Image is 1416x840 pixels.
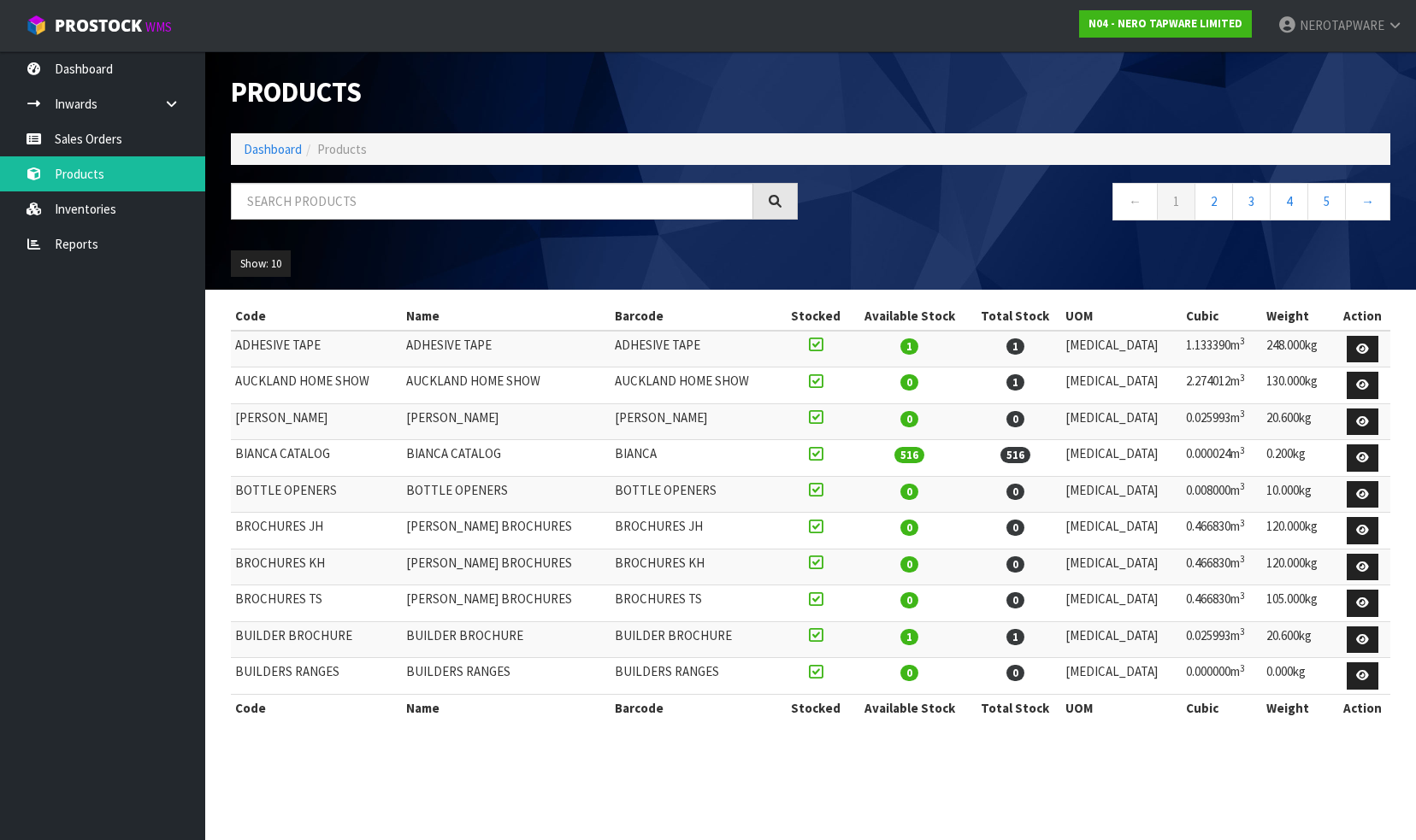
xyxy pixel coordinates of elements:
th: Barcode [611,303,782,330]
td: 1.133390m [1182,331,1262,367]
span: Products [317,141,367,157]
nav: Page navigation [823,183,1390,225]
small: WMS [145,19,172,35]
td: [MEDICAL_DATA] [1061,331,1182,367]
th: Stocked [781,303,850,330]
span: 0 [900,556,918,573]
sup: 3 [1240,590,1245,602]
td: AUCKLAND HOME SHOW [402,367,611,404]
a: Dashboard [244,141,302,157]
td: BROCHURES JH [231,513,402,549]
sup: 3 [1240,626,1245,637]
td: [MEDICAL_DATA] [1061,367,1182,404]
td: 120.000kg [1262,513,1334,549]
td: 120.000kg [1262,549,1334,585]
span: 0 [1006,411,1024,427]
sup: 3 [1240,553,1245,565]
sup: 3 [1240,480,1245,492]
span: 1 [900,629,918,645]
td: [PERSON_NAME] [611,403,782,440]
button: Show: 10 [231,250,291,278]
td: BROCHURES TS [611,585,782,622]
input: Search products [231,183,753,220]
th: Cubic [1182,694,1262,721]
td: ADHESIVE TAPE [402,331,611,367]
span: 0 [1006,556,1024,573]
td: 248.000kg [1262,331,1334,367]
span: 1 [1006,629,1024,645]
td: [MEDICAL_DATA] [1061,621,1182,658]
td: [MEDICAL_DATA] [1061,658,1182,695]
th: Name [402,694,611,721]
a: ← [1112,183,1158,220]
td: BUILDER BROCHURE [402,621,611,658]
th: Weight [1262,694,1334,721]
span: 0 [1006,484,1024,500]
span: 0 [1006,665,1024,681]
a: 1 [1157,183,1195,220]
sup: 3 [1240,444,1245,456]
td: 105.000kg [1262,585,1334,622]
sup: 3 [1240,408,1245,420]
td: 0.200kg [1262,440,1334,477]
td: 0.000024m [1182,440,1262,477]
span: 516 [1000,447,1030,463]
span: 0 [900,411,918,427]
td: 20.600kg [1262,403,1334,440]
td: 0.000000m [1182,658,1262,695]
th: UOM [1061,694,1182,721]
td: AUCKLAND HOME SHOW [231,367,402,404]
span: 1 [1006,338,1024,355]
td: [MEDICAL_DATA] [1061,585,1182,622]
td: [MEDICAL_DATA] [1061,403,1182,440]
td: BROCHURES KH [611,549,782,585]
td: BIANCA [611,440,782,477]
span: ProStock [55,15,142,37]
th: Available Stock [851,303,970,330]
td: BOTTLE OPENERS [231,476,402,513]
a: 3 [1232,183,1271,220]
sup: 3 [1240,662,1245,674]
span: 0 [1006,520,1024,536]
td: BUILDERS RANGES [611,658,782,695]
td: BOTTLE OPENERS [611,476,782,513]
td: [MEDICAL_DATA] [1061,440,1182,477]
th: Action [1334,694,1390,721]
td: BUILDERS RANGES [402,658,611,695]
th: Name [402,303,611,330]
th: Barcode [611,694,782,721]
span: 0 [1006,592,1024,608]
th: Action [1334,303,1390,330]
span: 0 [900,665,918,681]
td: BROCHURES KH [231,549,402,585]
th: Code [231,694,402,721]
h1: Products [231,77,798,108]
td: 10.000kg [1262,476,1334,513]
th: Total Stock [969,303,1061,330]
th: Available Stock [851,694,970,721]
td: 0.025993m [1182,403,1262,440]
td: 0.000kg [1262,658,1334,695]
th: UOM [1061,303,1182,330]
td: 0.466830m [1182,585,1262,622]
td: ADHESIVE TAPE [231,331,402,367]
th: Weight [1262,303,1334,330]
td: BUILDERS RANGES [231,658,402,695]
td: 0.008000m [1182,476,1262,513]
a: → [1345,183,1390,220]
span: 516 [894,447,924,463]
td: BROCHURES JH [611,513,782,549]
th: Stocked [781,694,850,721]
td: BIANCA CATALOG [402,440,611,477]
strong: N04 - NERO TAPWARE LIMITED [1089,16,1242,31]
td: [PERSON_NAME] BROCHURES [402,585,611,622]
span: 0 [900,520,918,536]
td: 130.000kg [1262,367,1334,404]
a: 5 [1307,183,1346,220]
td: [PERSON_NAME] BROCHURES [402,513,611,549]
th: Code [231,303,402,330]
a: 2 [1195,183,1233,220]
td: 0.025993m [1182,621,1262,658]
span: 0 [900,484,918,500]
td: 2.274012m [1182,367,1262,404]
